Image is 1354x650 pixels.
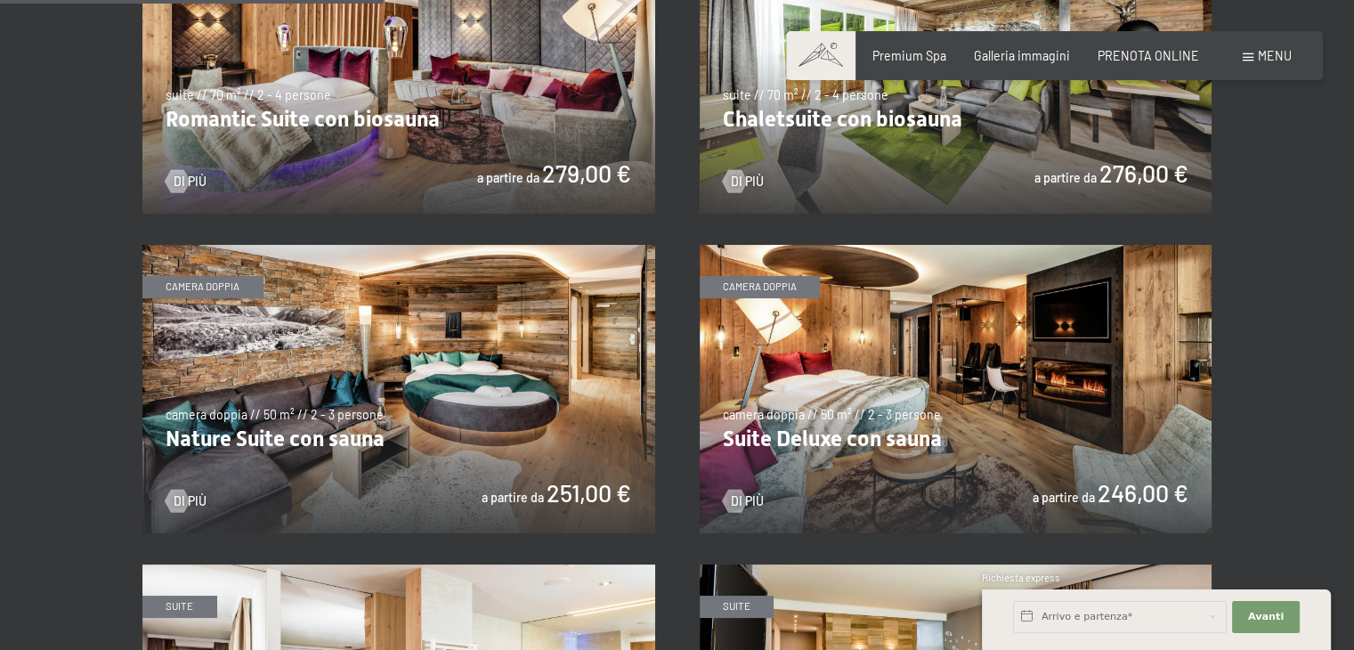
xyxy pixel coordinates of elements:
span: Menu [1258,48,1292,63]
button: Avanti [1232,601,1300,633]
a: Di più [723,173,764,191]
a: Di più [166,492,207,510]
span: Richiesta express [982,572,1060,583]
span: Di più [731,173,764,191]
a: Suite Deluxe con sauna [700,245,1212,255]
a: Nature Suite con sauna [142,245,655,255]
a: Di più [166,173,207,191]
a: PRENOTA ONLINE [1098,48,1199,63]
span: Di più [731,492,764,510]
img: Suite Deluxe con sauna [700,245,1212,533]
span: Di più [174,492,207,510]
a: Galleria immagini [974,48,1070,63]
img: Nature Suite con sauna [142,245,655,533]
a: Alpin Studio [700,565,1212,574]
span: Avanti [1248,610,1284,624]
span: Di più [174,173,207,191]
a: Di più [723,492,764,510]
a: Family Suite [142,565,655,574]
a: Premium Spa [872,48,946,63]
